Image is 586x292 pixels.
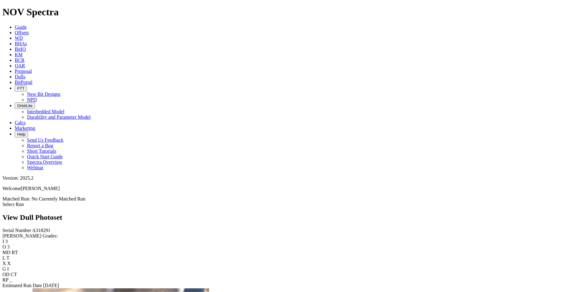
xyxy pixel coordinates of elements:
[17,132,25,137] span: Help
[27,154,63,159] a: Quick Start Guide
[17,86,25,91] span: FTT
[27,137,63,143] a: Send Us Feedback
[2,202,24,207] a: Select Run
[6,255,10,260] span: T
[17,103,32,108] span: OrbitLite
[2,186,584,191] p: Welcome
[15,85,27,92] button: FTT
[15,69,32,74] a: Proposal
[15,41,27,46] a: BHAs
[2,233,584,239] div: [PERSON_NAME] Grades:
[32,228,51,233] span: A318291
[2,255,5,260] label: L
[32,196,86,201] span: No Currently Matched Run
[7,261,11,266] span: X
[2,283,42,288] label: Estimated Run Date
[2,277,8,283] label: RP
[15,120,26,125] a: Calcs
[5,239,8,244] span: 3
[21,186,60,191] span: [PERSON_NAME]
[2,213,584,222] h2: View Dull Photoset
[15,52,23,57] a: KM
[2,175,584,181] div: Version: 2025.2
[15,47,26,52] a: BitIQ
[15,125,35,131] a: Marketing
[10,277,12,283] span: _
[15,36,23,41] a: WD
[2,244,6,249] label: O
[2,228,31,233] label: Serial Number
[11,272,17,277] span: CT
[27,148,56,154] a: Short Tutorials
[15,30,29,35] a: Offsets
[15,58,25,63] a: BCR
[15,80,32,85] a: BitPortal
[15,103,35,109] button: OrbitLite
[27,109,64,114] a: Interbedded Model
[15,63,25,68] a: OAR
[27,92,60,97] a: New Bit Designs
[15,131,28,137] button: Help
[7,244,10,249] span: 3
[43,283,59,288] span: [DATE]
[27,159,62,165] a: Spectra Overview
[27,97,37,102] a: NPD
[12,250,18,255] span: BT
[2,239,4,244] label: I
[2,6,584,18] h1: NOV Spectra
[15,24,27,30] a: Guide
[27,165,44,170] a: Webinar
[27,114,91,120] a: Durability and Parameter Model
[27,143,53,148] a: Report a Bug
[2,196,30,201] span: Matched Run:
[15,74,25,79] a: Dulls
[7,266,9,271] span: I
[2,266,6,271] label: G
[2,261,6,266] label: X
[2,250,10,255] label: MD
[2,272,10,277] label: OD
